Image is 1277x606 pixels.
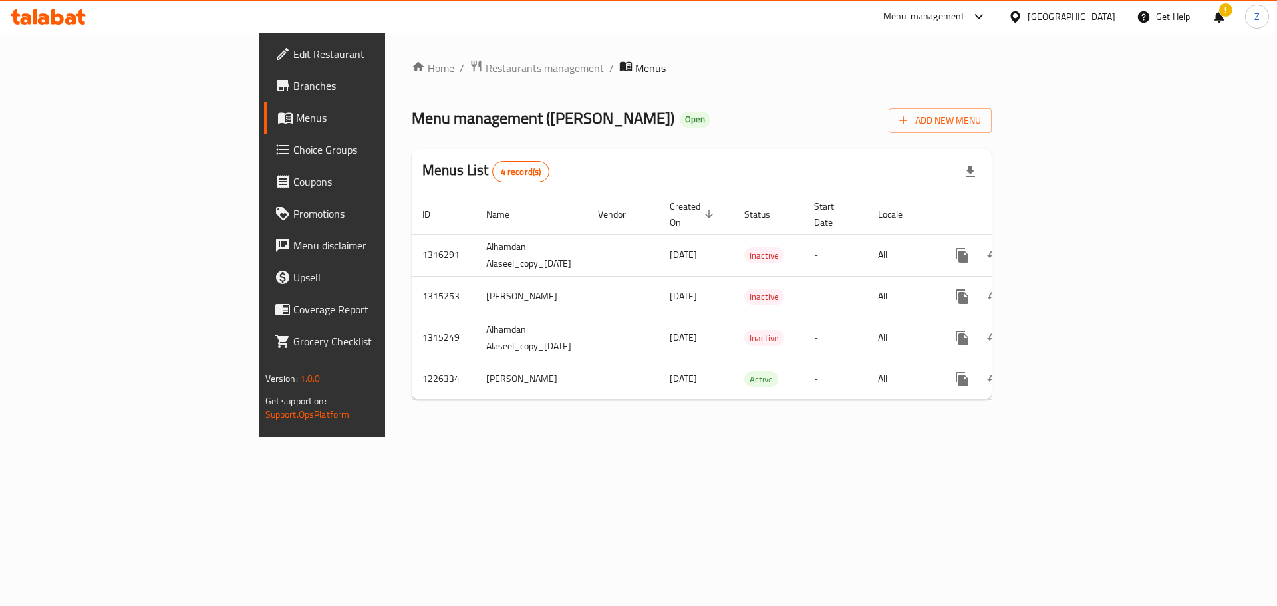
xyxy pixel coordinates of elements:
span: Upsell [293,269,462,285]
span: Add New Menu [899,112,981,129]
a: Choice Groups [264,134,472,166]
a: Menus [264,102,472,134]
td: [PERSON_NAME] [476,359,587,399]
a: Restaurants management [470,59,604,76]
span: 1.0.0 [300,370,321,387]
button: more [946,363,978,395]
td: - [803,359,867,399]
div: Export file [954,156,986,188]
button: more [946,281,978,313]
span: Menu management ( [PERSON_NAME] ) [412,103,674,133]
table: enhanced table [412,194,1085,400]
span: Version: [265,370,298,387]
a: Promotions [264,198,472,229]
td: Alhamdani Alaseel_copy_[DATE] [476,317,587,359]
span: [DATE] [670,287,697,305]
span: Restaurants management [486,60,604,76]
span: Coverage Report [293,301,462,317]
span: Get support on: [265,392,327,410]
span: Name [486,206,527,222]
td: All [867,359,936,399]
span: ID [422,206,448,222]
span: [DATE] [670,246,697,263]
button: Change Status [978,363,1010,395]
button: Change Status [978,281,1010,313]
td: All [867,317,936,359]
span: Menu disclaimer [293,237,462,253]
h2: Menus List [422,160,549,182]
span: Coupons [293,174,462,190]
button: Add New Menu [889,108,992,133]
a: Coupons [264,166,472,198]
div: Inactive [744,247,784,263]
td: [PERSON_NAME] [476,276,587,317]
a: Support.OpsPlatform [265,406,350,423]
nav: breadcrumb [412,59,992,76]
td: All [867,234,936,276]
span: Status [744,206,787,222]
span: Created On [670,198,718,230]
span: Locale [878,206,920,222]
span: Choice Groups [293,142,462,158]
span: [DATE] [670,370,697,387]
button: more [946,322,978,354]
span: Grocery Checklist [293,333,462,349]
a: Branches [264,70,472,102]
button: more [946,239,978,271]
div: Active [744,371,778,387]
span: Menus [296,110,462,126]
div: Menu-management [883,9,965,25]
a: Grocery Checklist [264,325,472,357]
td: - [803,234,867,276]
span: Start Date [814,198,851,230]
li: / [609,60,614,76]
button: Change Status [978,322,1010,354]
span: Vendor [598,206,643,222]
a: Edit Restaurant [264,38,472,70]
span: 4 record(s) [493,166,549,178]
div: Open [680,112,710,128]
th: Actions [936,194,1085,235]
span: Menus [635,60,666,76]
span: Inactive [744,248,784,263]
span: Inactive [744,289,784,305]
a: Menu disclaimer [264,229,472,261]
td: - [803,276,867,317]
a: Coverage Report [264,293,472,325]
td: - [803,317,867,359]
span: [DATE] [670,329,697,346]
div: Total records count [492,161,550,182]
div: [GEOGRAPHIC_DATA] [1028,9,1115,24]
div: Inactive [744,330,784,346]
span: Z [1254,9,1260,24]
span: Branches [293,78,462,94]
td: All [867,276,936,317]
span: Open [680,114,710,125]
span: Inactive [744,331,784,346]
a: Upsell [264,261,472,293]
td: Alhamdani Alaseel_copy_[DATE] [476,234,587,276]
span: Active [744,372,778,387]
button: Change Status [978,239,1010,271]
span: Promotions [293,206,462,222]
span: Edit Restaurant [293,46,462,62]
